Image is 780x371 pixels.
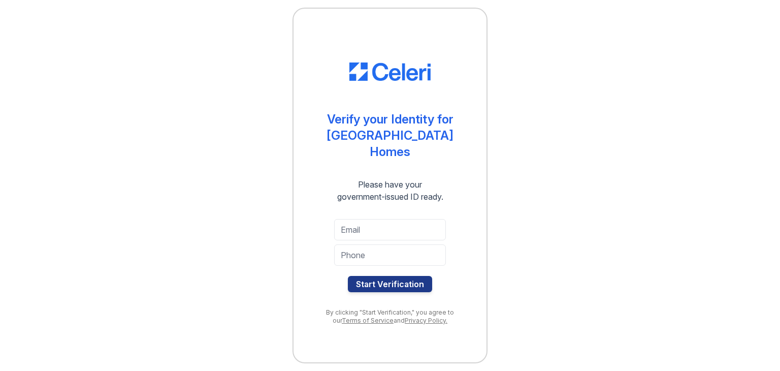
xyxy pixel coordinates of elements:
[348,276,432,292] button: Start Verification
[405,317,447,324] a: Privacy Policy.
[319,178,462,203] div: Please have your government-issued ID ready.
[334,244,446,266] input: Phone
[334,219,446,240] input: Email
[314,308,466,325] div: By clicking "Start Verification," you agree to our and
[349,63,431,81] img: CE_Logo_Blue-a8612792a0a2168367f1c8372b55b34899dd931a85d93a1a3d3e32e68fde9ad4.png
[342,317,394,324] a: Terms of Service
[314,111,466,160] div: Verify your Identity for [GEOGRAPHIC_DATA] Homes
